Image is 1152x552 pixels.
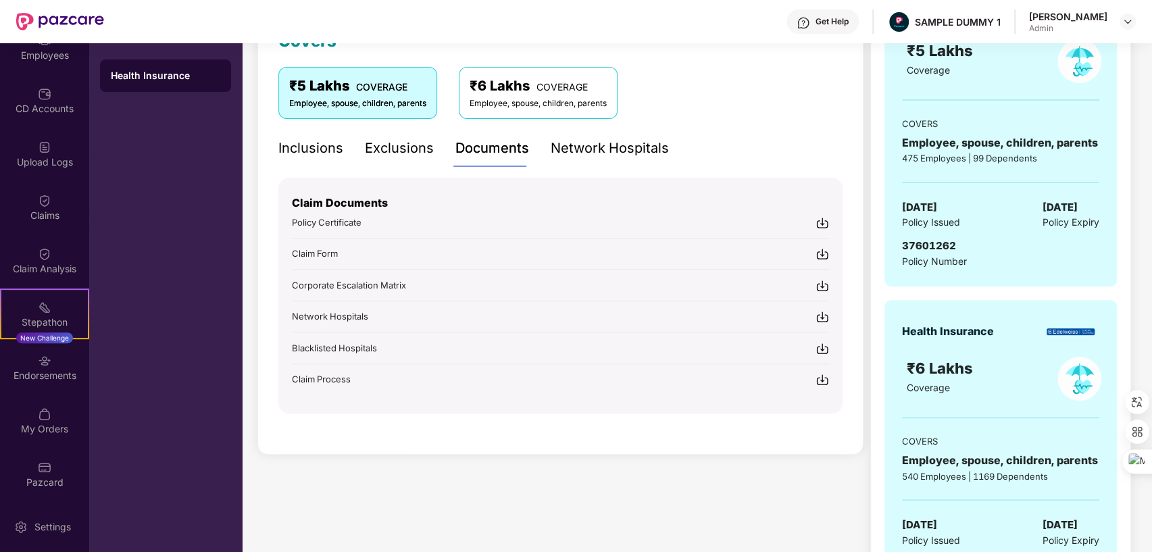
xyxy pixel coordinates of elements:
span: Blacklisted Hospitals [292,343,377,353]
div: Get Help [816,16,849,27]
div: [PERSON_NAME] [1029,10,1107,23]
span: ₹6 Lakhs [906,359,976,377]
img: New Pazcare Logo [16,13,104,30]
img: svg+xml;base64,PHN2ZyBpZD0iVXBsb2FkX0xvZ3MiIGRhdGEtbmFtZT0iVXBsb2FkIExvZ3MiIHhtbG5zPSJodHRwOi8vd3... [38,141,51,154]
span: Coverage [906,64,949,76]
img: insurerLogo [1047,328,1095,336]
div: Employee, spouse, children, parents [902,134,1099,151]
img: policyIcon [1057,39,1101,83]
div: Employee, spouse, children, parents [289,97,426,110]
div: Employee, spouse, children, parents [902,452,1099,469]
span: COVERAGE [356,81,407,93]
div: Health Insurance [111,69,220,82]
img: svg+xml;base64,PHN2ZyBpZD0iRHJvcGRvd24tMzJ4MzIiIHhtbG5zPSJodHRwOi8vd3d3LnczLm9yZy8yMDAwL3N2ZyIgd2... [1122,16,1133,27]
span: Policy Expiry [1043,533,1099,548]
span: Policy Issued [902,215,960,230]
img: svg+xml;base64,PHN2ZyBpZD0iTXlfT3JkZXJzIiBkYXRhLW5hbWU9Ik15IE9yZGVycyIgeG1sbnM9Imh0dHA6Ly93d3cudz... [38,407,51,421]
img: svg+xml;base64,PHN2ZyBpZD0iRG93bmxvYWQtMjR4MjQiIHhtbG5zPSJodHRwOi8vd3d3LnczLm9yZy8yMDAwL3N2ZyIgd2... [816,216,829,230]
div: Stepathon [1,316,88,329]
img: svg+xml;base64,PHN2ZyBpZD0iRG93bmxvYWQtMjR4MjQiIHhtbG5zPSJodHRwOi8vd3d3LnczLm9yZy8yMDAwL3N2ZyIgd2... [816,247,829,261]
div: Settings [30,520,75,534]
span: [DATE] [1043,199,1078,216]
div: ₹6 Lakhs [470,76,607,97]
div: Inclusions [278,138,343,159]
div: SAMPLE DUMMY 1 [915,16,1001,28]
img: svg+xml;base64,PHN2ZyBpZD0iQ2xhaW0iIHhtbG5zPSJodHRwOi8vd3d3LnczLm9yZy8yMDAwL3N2ZyIgd2lkdGg9IjIwIi... [38,194,51,207]
img: svg+xml;base64,PHN2ZyBpZD0iRG93bmxvYWQtMjR4MjQiIHhtbG5zPSJodHRwOi8vd3d3LnczLm9yZy8yMDAwL3N2ZyIgd2... [816,279,829,293]
p: Claim Documents [292,195,829,211]
span: Claim Process [292,374,351,384]
div: 540 Employees | 1169 Dependents [902,470,1099,483]
img: Pazcare_Alternative_logo-01-01.png [889,12,909,32]
span: COVERAGE [536,81,588,93]
div: Employee, spouse, children, parents [470,97,607,110]
span: Policy Number [902,255,967,267]
span: 37601262 [902,239,956,252]
span: Policy Issued [902,533,960,548]
span: [DATE] [1043,517,1078,533]
span: Network Hospitals [292,311,368,322]
img: svg+xml;base64,PHN2ZyBpZD0iRW5kb3JzZW1lbnRzIiB4bWxucz0iaHR0cDovL3d3dy53My5vcmcvMjAwMC9zdmciIHdpZH... [38,354,51,368]
span: Coverage [906,382,949,393]
img: svg+xml;base64,PHN2ZyBpZD0iU2V0dGluZy0yMHgyMCIgeG1sbnM9Imh0dHA6Ly93d3cudzMub3JnLzIwMDAvc3ZnIiB3aW... [14,520,28,534]
div: Network Hospitals [551,138,669,159]
div: Exclusions [365,138,434,159]
div: New Challenge [16,332,73,343]
img: svg+xml;base64,PHN2ZyBpZD0iRG93bmxvYWQtMjR4MjQiIHhtbG5zPSJodHRwOi8vd3d3LnczLm9yZy8yMDAwL3N2ZyIgd2... [816,310,829,324]
span: Covers [278,31,336,51]
img: svg+xml;base64,PHN2ZyBpZD0iSGVscC0zMngzMiIgeG1sbnM9Imh0dHA6Ly93d3cudzMub3JnLzIwMDAvc3ZnIiB3aWR0aD... [797,16,810,30]
span: [DATE] [902,517,937,533]
div: Health Insurance [902,323,994,340]
span: Claim Form [292,248,338,259]
span: [DATE] [902,199,937,216]
img: svg+xml;base64,PHN2ZyBpZD0iRG93bmxvYWQtMjR4MjQiIHhtbG5zPSJodHRwOi8vd3d3LnczLm9yZy8yMDAwL3N2ZyIgd2... [816,373,829,386]
img: policyIcon [1057,357,1101,401]
div: COVERS [902,434,1099,448]
div: COVERS [902,117,1099,130]
img: svg+xml;base64,PHN2ZyBpZD0iRG93bmxvYWQtMjR4MjQiIHhtbG5zPSJodHRwOi8vd3d3LnczLm9yZy8yMDAwL3N2ZyIgd2... [816,342,829,355]
img: svg+xml;base64,PHN2ZyB4bWxucz0iaHR0cDovL3d3dy53My5vcmcvMjAwMC9zdmciIHdpZHRoPSIyMSIgaGVpZ2h0PSIyMC... [38,301,51,314]
span: Policy Expiry [1043,215,1099,230]
span: Corporate Escalation Matrix [292,280,406,291]
span: Policy Certificate [292,217,361,228]
img: svg+xml;base64,PHN2ZyBpZD0iQ2xhaW0iIHhtbG5zPSJodHRwOi8vd3d3LnczLm9yZy8yMDAwL3N2ZyIgd2lkdGg9IjIwIi... [38,247,51,261]
div: Documents [455,138,529,159]
div: 475 Employees | 99 Dependents [902,151,1099,165]
div: ₹5 Lakhs [289,76,426,97]
img: svg+xml;base64,PHN2ZyBpZD0iUGF6Y2FyZCIgeG1sbnM9Imh0dHA6Ly93d3cudzMub3JnLzIwMDAvc3ZnIiB3aWR0aD0iMj... [38,461,51,474]
img: svg+xml;base64,PHN2ZyBpZD0iQ0RfQWNjb3VudHMiIGRhdGEtbmFtZT0iQ0QgQWNjb3VudHMiIHhtbG5zPSJodHRwOi8vd3... [38,87,51,101]
div: Admin [1029,23,1107,34]
span: ₹5 Lakhs [906,42,976,59]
